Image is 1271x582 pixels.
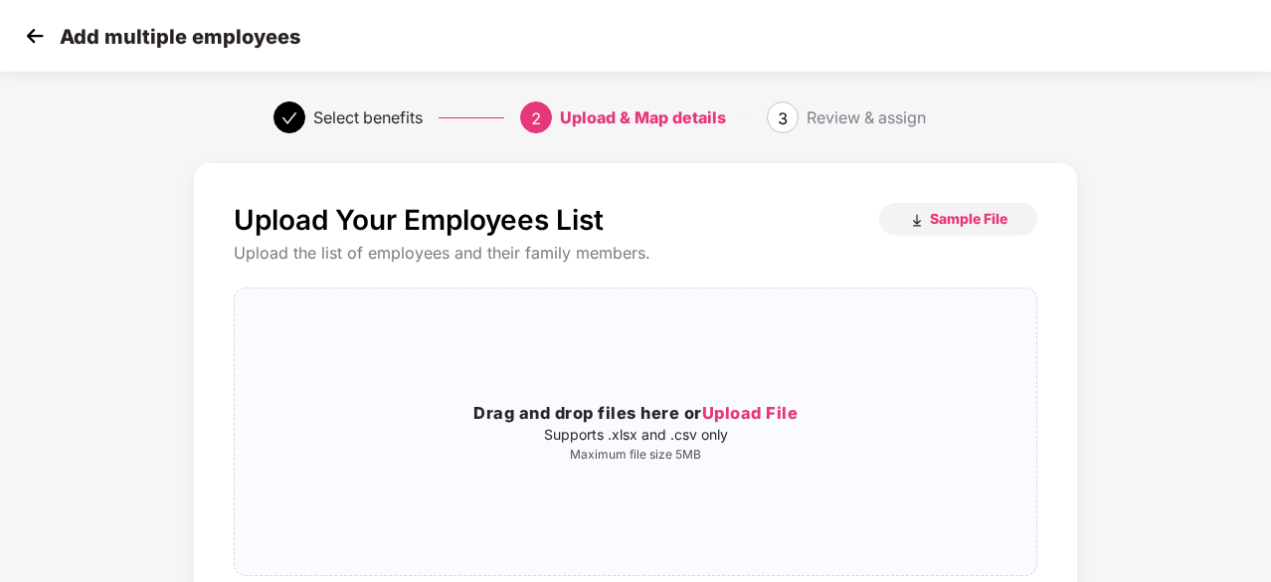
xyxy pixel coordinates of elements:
[531,108,541,128] span: 2
[234,243,1037,264] div: Upload the list of employees and their family members.
[60,25,300,49] p: Add multiple employees
[702,403,799,423] span: Upload File
[235,401,1036,427] h3: Drag and drop files here or
[281,110,297,126] span: check
[313,101,423,133] div: Select benefits
[235,447,1036,463] p: Maximum file size 5MB
[909,213,925,229] img: download_icon
[560,101,726,133] div: Upload & Map details
[235,289,1036,575] span: Drag and drop files here orUpload FileSupports .xlsx and .csv onlyMaximum file size 5MB
[235,427,1036,443] p: Supports .xlsx and .csv only
[20,21,50,51] img: svg+xml;base64,PHN2ZyB4bWxucz0iaHR0cDovL3d3dy53My5vcmcvMjAwMC9zdmciIHdpZHRoPSIzMCIgaGVpZ2h0PSIzMC...
[930,209,1007,228] span: Sample File
[234,203,604,237] p: Upload Your Employees List
[778,108,788,128] span: 3
[807,101,926,133] div: Review & assign
[879,203,1037,235] button: Sample File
